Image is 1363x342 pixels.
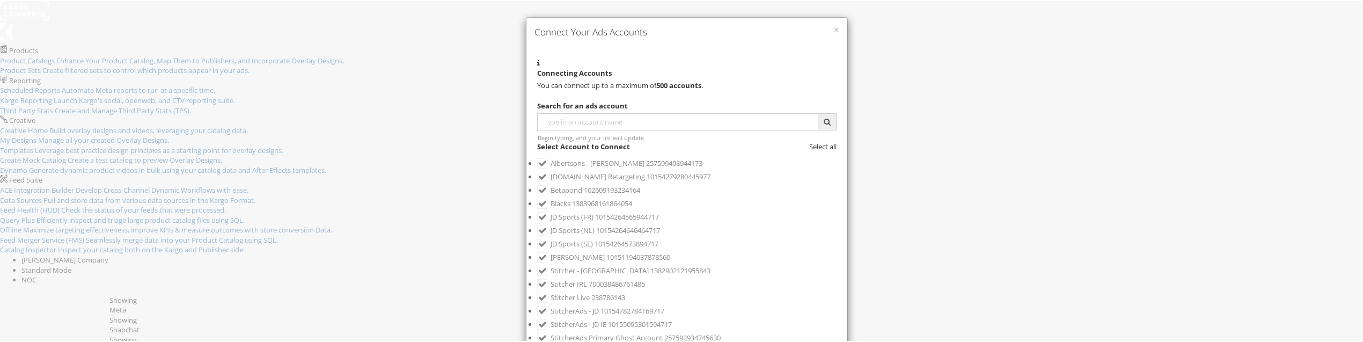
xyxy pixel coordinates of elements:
span: 257592934745630 [664,332,721,341]
span: Albertsons - [PERSON_NAME] [551,157,644,167]
span: 102609193234164 [584,184,640,194]
span: Stitcher Live [551,292,590,301]
span: 238786143 [591,292,625,301]
span: 10154264573894717 [595,238,658,248]
span: Select all [809,141,837,150]
span: 257599498944173 [646,157,702,167]
span: Stitcher IRL [551,278,587,288]
strong: Connecting Accounts [537,67,612,77]
span: JD Sports (FR) [551,211,593,221]
span: 700038486761485 [589,278,645,288]
h4: Connect Your Ads Accounts [534,25,839,38]
span: 10154782784169717 [600,305,664,315]
strong: Search for an ads account [537,100,628,110]
strong: Select Account to Connect [537,141,630,150]
span: Stitcher - [GEOGRAPHIC_DATA] [551,265,649,274]
div: Begin typing, and your list will update [538,133,836,141]
div: You can connect up to a maximum of . [537,79,837,90]
span: 10154279280445977 [647,171,710,180]
span: StitcherAds - JD [551,305,599,315]
span: 10154264646464717 [596,224,660,234]
strong: 500 accounts [656,79,701,89]
span: 10154264565944717 [595,211,659,221]
span: Betapond [551,184,582,194]
span: 10151194037878560 [606,251,670,261]
input: Type in an account name [537,112,818,129]
span: StitcherAds - JD IE [551,318,606,328]
span: 10155095301594717 [608,318,672,328]
span: 1382902121955843 [650,265,710,274]
span: 1383968161864054 [572,198,632,207]
span: [PERSON_NAME] [551,251,605,261]
span: JD Sports (SE) [551,238,593,248]
button: × [833,24,839,34]
span: Blacks [551,198,570,207]
span: [DOMAIN_NAME] Retargeting [551,171,645,180]
span: StitcherAds Primary Ghost Account [551,332,663,341]
span: JD Sports (NL) [551,224,595,234]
